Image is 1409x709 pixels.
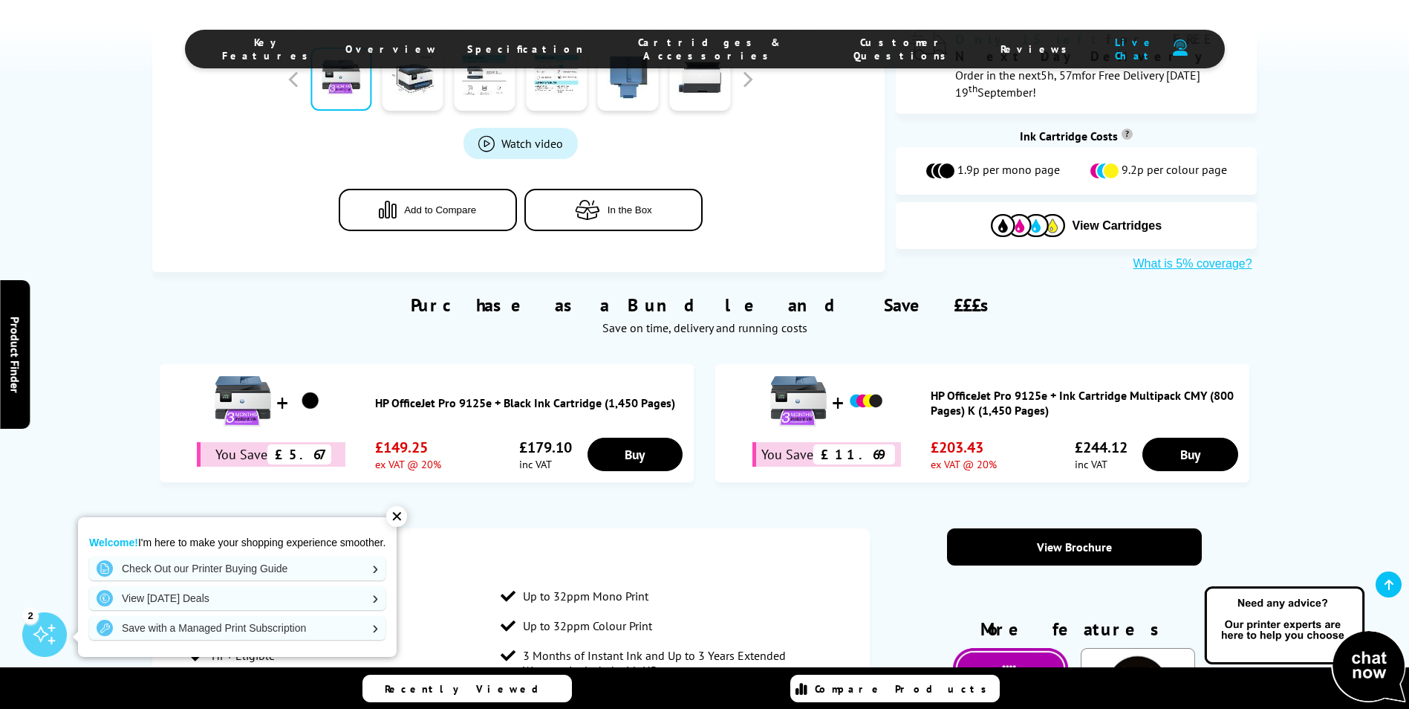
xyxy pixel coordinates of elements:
span: Reviews [1000,42,1075,56]
div: Ink Cartridge Costs [896,129,1257,143]
span: Recently Viewed [385,682,553,696]
button: What is 5% coverage? [1129,256,1257,271]
span: 9.2p per colour page [1122,162,1227,180]
img: Cartridges [991,214,1065,237]
span: £5.67 [267,444,331,464]
span: £244.12 [1075,438,1127,457]
span: 1.9p per mono page [957,162,1060,180]
span: Watch video [501,135,563,150]
div: 2 [22,607,39,624]
button: Add to Compare [339,188,517,230]
span: £179.10 [519,438,572,457]
span: Up to 32ppm Mono Print [523,589,648,603]
img: HP OfficeJet Pro 9125e + Ink Cartridge Multipack CMY (800 Pages) K (1,450 Pages) [847,383,885,420]
div: Purchase as a Bundle and Save £££s [152,271,1256,343]
div: More features [947,618,1202,648]
a: Save with a Managed Print Subscription [89,616,385,640]
span: Up to 32ppm Colour Print [523,618,652,633]
span: Key Features [222,36,316,62]
div: Save on time, delivery and running costs [171,320,1237,335]
div: You Save [197,442,345,467]
span: Product Finder [7,317,22,393]
span: inc VAT [519,457,572,471]
strong: Welcome! [89,537,138,548]
span: Customer Questions [836,36,971,62]
span: £11.69 [813,444,895,464]
span: £149.25 [375,438,441,457]
div: Key features [182,543,840,566]
a: Buy [588,438,683,471]
a: Compare Products [790,675,1000,702]
a: Recently Viewed [362,675,572,702]
div: You Save [752,442,901,467]
img: user-headset-duotone.svg [1173,39,1188,56]
span: ex VAT @ 20% [375,457,441,471]
img: HP OfficeJet Pro 9125e + Ink Cartridge Multipack CMY (800 Pages) K (1,450 Pages) [769,372,828,431]
button: View Cartridges [907,213,1246,238]
span: 3 Months of Instant Ink and Up to 3 Years Extended Warranty Included with HP+ [523,648,797,678]
span: Live Chat [1104,36,1165,62]
a: View Brochure [947,528,1202,566]
span: Add to Compare [404,204,476,215]
p: I'm here to make your shopping experience smoother. [89,536,385,549]
sup: th [969,82,977,95]
span: Specification [467,42,583,56]
span: Overview [345,42,437,56]
a: Check Out our Printer Buying Guide [89,557,385,580]
div: ✕ [386,506,407,527]
img: Open Live Chat window [1201,584,1409,706]
span: Compare Products [815,682,995,696]
span: £203.43 [931,438,997,457]
span: In the Box [608,204,652,215]
img: HP OfficeJet Pro 9125e + Black Ink Cartridge (1,450 Pages) [292,383,329,420]
span: View Cartridges [1073,219,1162,233]
img: HP OfficeJet Pro 9125e + Black Ink Cartridge (1,450 Pages) [213,372,273,431]
a: View [DATE] Deals [89,586,385,610]
button: In the Box [524,188,703,230]
a: Product_All_Videos [463,127,578,158]
span: ex VAT @ 20% [931,457,997,471]
span: Cartridges & Accessories [613,36,807,62]
sup: Cost per page [1122,129,1133,140]
a: HP OfficeJet Pro 9125e + Ink Cartridge Multipack CMY (800 Pages) K (1,450 Pages) [931,388,1242,418]
span: inc VAT [1075,457,1127,471]
a: Buy [1142,438,1237,471]
a: HP OfficeJet Pro 9125e + Black Ink Cartridge (1,450 Pages) [375,395,686,410]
